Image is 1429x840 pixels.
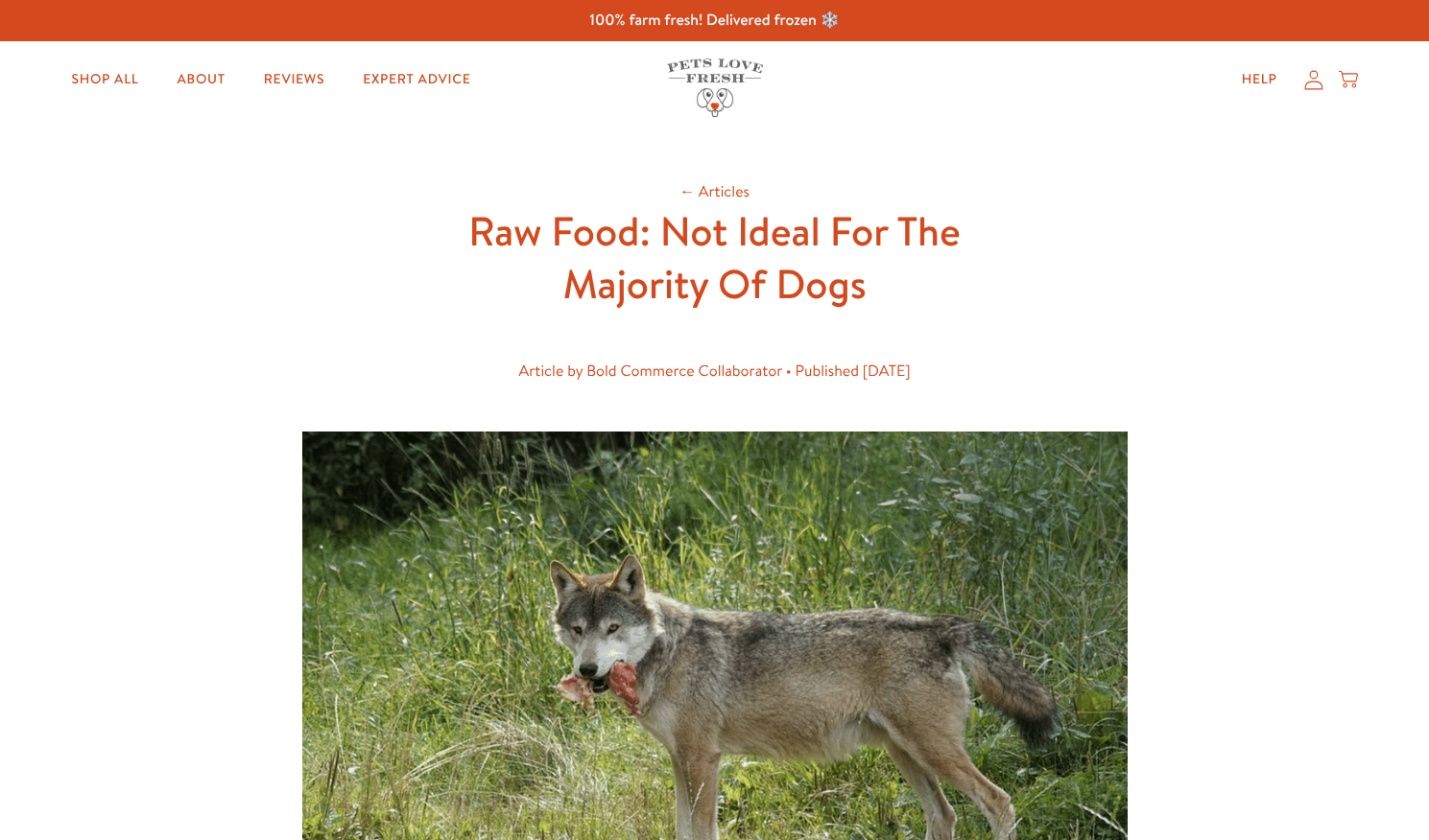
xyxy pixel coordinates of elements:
a: Reviews [249,60,340,99]
img: Pets Love Fresh [667,58,763,117]
a: About [162,60,241,99]
a: Shop All [56,60,154,99]
h1: Raw Food: Not Ideal For The Majority Of Dogs [408,205,1022,310]
a: ← Articles [679,181,750,202]
a: Expert Advice [347,60,486,99]
a: Help [1227,60,1293,99]
div: Article by Bold Commerce Collaborator • Published [DATE] [439,359,991,385]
